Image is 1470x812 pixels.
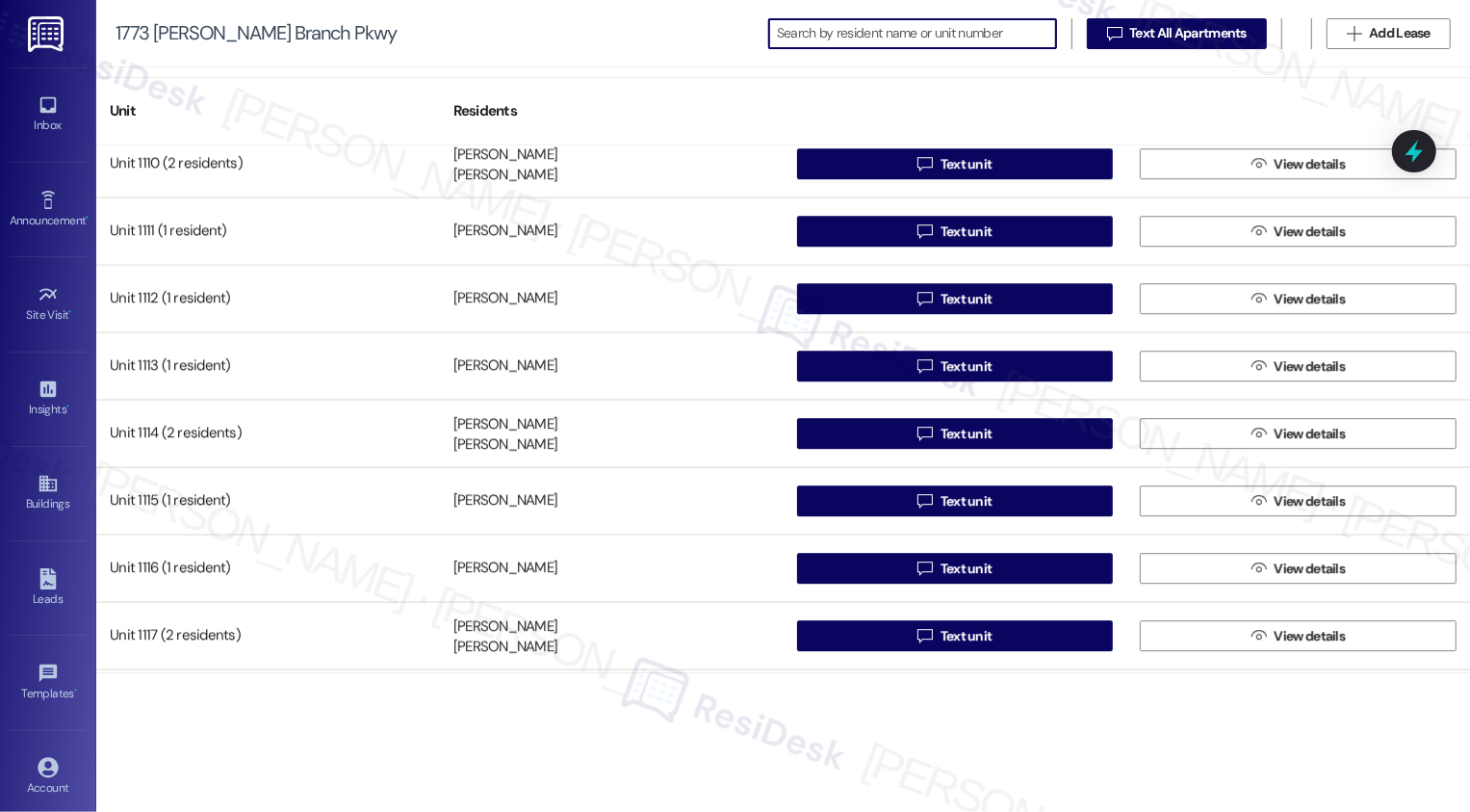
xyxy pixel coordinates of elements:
[1274,559,1345,579] span: View details
[1140,553,1457,584] button: View details
[96,88,440,135] div: Unit
[96,212,440,250] div: Unit 1111 (1 resident)
[1140,148,1457,179] button: View details
[941,424,993,444] span: Text unit
[10,751,87,803] a: Account
[941,356,993,377] span: Text unit
[10,89,87,141] a: Inbox
[1129,23,1247,43] span: Text All Apartments
[440,88,784,135] div: Residents
[1274,154,1345,174] span: View details
[69,305,72,319] span: •
[453,222,557,242] div: [PERSON_NAME]
[1347,26,1361,41] i: 
[66,400,69,413] span: •
[96,549,440,588] div: Unit 1116 (1 resident)
[917,628,932,643] i: 
[797,216,1114,247] button: Text unit
[1274,626,1345,646] span: View details
[1274,424,1345,444] span: View details
[1251,426,1266,441] i: 
[96,616,440,655] div: Unit 1117 (2 residents)
[917,561,932,576] i: 
[116,23,397,43] div: 1773 [PERSON_NAME] Branch Pkwy
[777,20,1056,47] input: Search by resident name or unit number
[1251,291,1266,306] i: 
[86,211,89,224] span: •
[1274,356,1345,377] span: View details
[1251,561,1266,576] i: 
[453,144,557,165] div: [PERSON_NAME]
[1251,358,1266,374] i: 
[941,626,993,646] span: Text unit
[96,414,440,453] div: Unit 1114 (2 residents)
[941,491,993,511] span: Text unit
[1140,283,1457,314] button: View details
[797,283,1114,314] button: Text unit
[453,356,557,377] div: [PERSON_NAME]
[96,279,440,318] div: Unit 1112 (1 resident)
[453,491,557,511] div: [PERSON_NAME]
[1274,222,1345,242] span: View details
[941,559,993,579] span: Text unit
[453,289,557,309] div: [PERSON_NAME]
[96,347,440,385] div: Unit 1113 (1 resident)
[917,426,932,441] i: 
[1369,23,1431,43] span: Add Lease
[453,638,557,658] div: [PERSON_NAME]
[797,148,1114,179] button: Text unit
[941,289,993,309] span: Text unit
[453,414,557,434] div: [PERSON_NAME]
[10,563,87,615] a: Leads
[1087,18,1267,49] button: Text All Apartments
[1274,491,1345,511] span: View details
[917,156,932,171] i: 
[1251,156,1266,171] i: 
[28,16,67,52] img: ResiDesk Logo
[1140,351,1457,381] button: View details
[96,144,440,183] div: Unit 1110 (2 residents)
[453,166,557,186] div: [PERSON_NAME]
[917,223,932,239] i: 
[1274,289,1345,309] span: View details
[941,154,993,174] span: Text unit
[797,553,1114,584] button: Text unit
[917,358,932,374] i: 
[917,291,932,306] i: 
[797,351,1114,381] button: Text unit
[10,657,87,709] a: Templates •
[74,684,77,697] span: •
[96,482,440,520] div: Unit 1115 (1 resident)
[453,559,557,579] div: [PERSON_NAME]
[797,418,1114,449] button: Text unit
[1251,223,1266,239] i: 
[1327,18,1451,49] button: Add Lease
[10,467,87,519] a: Buildings
[10,373,87,425] a: Insights •
[797,485,1114,516] button: Text unit
[1251,628,1266,643] i: 
[1140,418,1457,449] button: View details
[453,616,557,637] div: [PERSON_NAME]
[453,435,557,456] div: [PERSON_NAME]
[10,278,87,330] a: Site Visit •
[797,620,1114,651] button: Text unit
[917,493,932,509] i: 
[1140,216,1457,247] button: View details
[941,222,993,242] span: Text unit
[1140,620,1457,651] button: View details
[1251,493,1266,509] i: 
[1140,485,1457,516] button: View details
[1107,26,1122,41] i: 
